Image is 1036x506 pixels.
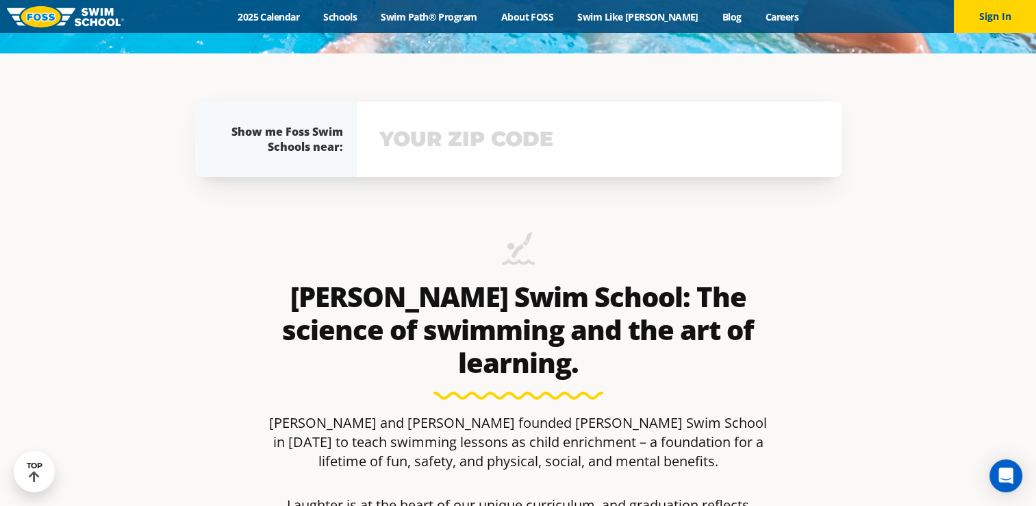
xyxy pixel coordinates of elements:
a: Swim Like [PERSON_NAME] [566,10,711,23]
a: Schools [312,10,369,23]
div: Open Intercom Messenger [989,459,1022,492]
div: TOP [27,461,42,483]
input: YOUR ZIP CODE [376,119,822,159]
p: [PERSON_NAME] and [PERSON_NAME] founded [PERSON_NAME] Swim School in [DATE] to teach swimming les... [264,413,773,471]
a: Careers [753,10,810,23]
a: About FOSS [489,10,566,23]
img: icon-swimming-diving-2.png [502,232,535,274]
img: FOSS Swim School Logo [7,6,124,27]
a: Blog [710,10,753,23]
div: Show me Foss Swim Schools near: [223,124,343,154]
h2: [PERSON_NAME] Swim School: The science of swimming and the art of learning. [264,280,773,379]
a: 2025 Calendar [226,10,312,23]
a: Swim Path® Program [369,10,489,23]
